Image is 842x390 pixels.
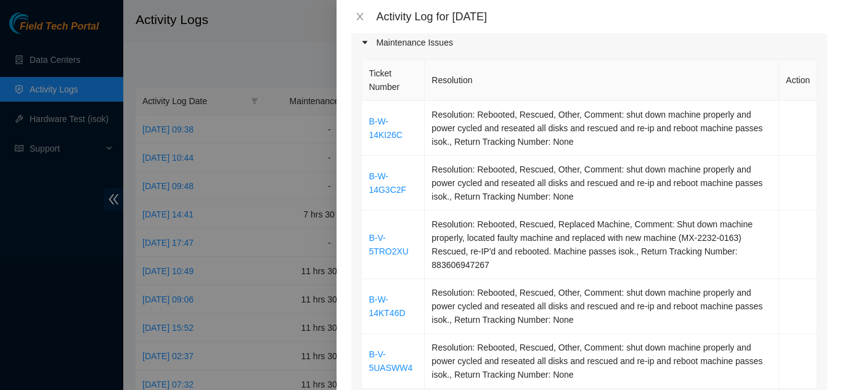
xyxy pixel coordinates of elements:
td: Resolution: Rebooted, Rescued, Other, Comment: shut down machine properly and power cycled and re... [425,156,779,211]
button: Close [351,11,369,23]
a: B-V-5TRO2XU [369,233,409,256]
div: Maintenance Issues [351,28,827,57]
th: Ticket Number [362,60,425,101]
th: Action [779,60,817,101]
a: B-W-14KT46D [369,295,405,318]
td: Resolution: Rebooted, Rescued, Other, Comment: shut down machine properly and power cycled and re... [425,101,779,156]
td: Resolution: Rebooted, Rescued, Replaced Machine, Comment: Shut down machine properly, located fau... [425,211,779,279]
td: Resolution: Rebooted, Rescued, Other, Comment: shut down machine properly and power cycled and re... [425,334,779,389]
a: B-W-14KI26C [369,116,402,140]
th: Resolution [425,60,779,101]
td: Resolution: Rebooted, Rescued, Other, Comment: shut down machine properly and power cycled and re... [425,279,779,334]
span: caret-right [361,39,369,46]
a: B-W-14G3C2F [369,171,406,195]
span: close [355,12,365,22]
a: B-V-5UASWW4 [369,349,412,373]
div: Activity Log for [DATE] [376,10,827,23]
